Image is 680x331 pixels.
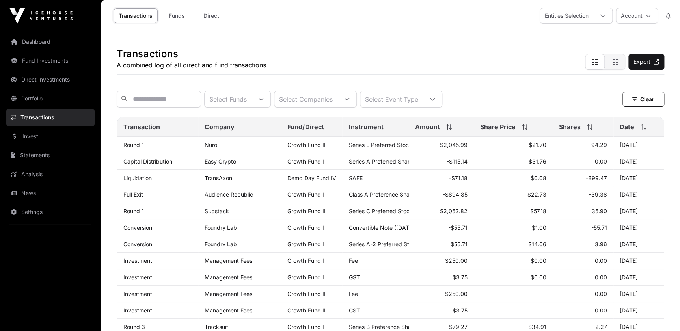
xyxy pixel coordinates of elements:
td: [DATE] [613,203,664,219]
span: $34.91 [528,324,546,330]
a: TransAxon [205,175,232,181]
a: Analysis [6,165,95,183]
span: SAFE [348,175,362,181]
a: Direct [196,8,227,23]
a: Foundry Lab [205,241,237,247]
a: Substack [205,208,229,214]
span: Share Price [480,122,516,132]
a: Easy Crypto [205,158,236,165]
a: Conversion [123,224,152,231]
span: $57.18 [530,208,546,214]
span: $21.70 [529,141,546,148]
td: $250.00 [409,286,474,302]
span: $0.08 [531,175,546,181]
a: Statements [6,147,95,164]
td: [DATE] [613,302,664,319]
h1: Transactions [117,48,268,60]
div: Select Event Type [360,91,423,107]
span: GST [348,274,360,281]
a: Nuro [205,141,217,148]
div: Select Funds [205,91,252,107]
span: Class A Preference Shares [348,191,417,198]
a: Conversion [123,241,152,247]
span: 2.27 [595,324,607,330]
span: $22.73 [527,191,546,198]
td: [DATE] [613,286,664,302]
a: Growth Fund I [287,191,324,198]
p: Management Fees [205,290,275,297]
span: Instrument [348,122,383,132]
td: -$115.14 [409,153,474,170]
a: Direct Investments [6,71,95,88]
span: 0.00 [595,290,607,297]
a: Growth Fund I [287,324,324,330]
span: -55.71 [591,224,607,231]
td: [DATE] [613,186,664,203]
span: -39.38 [589,191,607,198]
a: Foundry Lab [205,224,237,231]
td: $3.75 [409,269,474,286]
td: [DATE] [613,153,664,170]
a: Growth Fund II [287,141,325,148]
a: Growth Fund I [287,257,324,264]
span: 0.00 [595,307,607,314]
a: Round 1 [123,208,144,214]
a: Growth Fund II [287,307,325,314]
td: $3.75 [409,302,474,319]
a: Invest [6,128,95,145]
a: Growth Fund I [287,241,324,247]
a: Growth Fund I [287,224,324,231]
a: Fund Investments [6,52,95,69]
span: GST [348,307,360,314]
span: Fee [348,290,358,297]
a: News [6,184,95,202]
td: [DATE] [613,137,664,153]
span: 0.00 [595,274,607,281]
a: Growth Fund II [287,208,325,214]
td: [DATE] [613,253,664,269]
span: Shares [559,122,581,132]
span: Company [205,122,235,132]
td: -$55.71 [409,219,474,236]
a: Capital Distribution [123,158,172,165]
span: Series C Preferred Stock [348,208,412,214]
td: [DATE] [613,170,664,186]
a: Growth Fund I [287,274,324,281]
span: 94.29 [591,141,607,148]
a: Funds [161,8,192,23]
span: Date [620,122,634,132]
div: Entities Selection [540,8,593,23]
span: $0.00 [531,274,546,281]
p: Management Fees [205,257,275,264]
a: Transactions [114,8,158,23]
span: $14.06 [528,241,546,247]
a: Round 1 [123,141,144,148]
iframe: Chat Widget [641,293,680,331]
a: Settings [6,203,95,221]
td: -$71.18 [409,170,474,186]
a: Growth Fund II [287,290,325,297]
span: 0.00 [595,158,607,165]
td: [DATE] [613,219,664,236]
td: [DATE] [613,236,664,253]
span: Series A Preferred Share [348,158,412,165]
span: $1.00 [532,224,546,231]
span: $31.76 [529,158,546,165]
p: A combined log of all direct and fund transactions. [117,60,268,70]
td: [DATE] [613,269,664,286]
td: -$894.85 [409,186,474,203]
a: Investment [123,307,152,314]
span: Amount [415,122,440,132]
span: $0.00 [531,257,546,264]
span: Fund/Direct [287,122,324,132]
img: Icehouse Ventures Logo [9,8,73,24]
span: Series E Preferred Stock [348,141,412,148]
a: Investment [123,257,152,264]
span: -899.47 [586,175,607,181]
span: 35.90 [592,208,607,214]
p: Management Fees [205,307,275,314]
a: Full Exit [123,191,143,198]
a: Round 3 [123,324,145,330]
p: Management Fees [205,274,275,281]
